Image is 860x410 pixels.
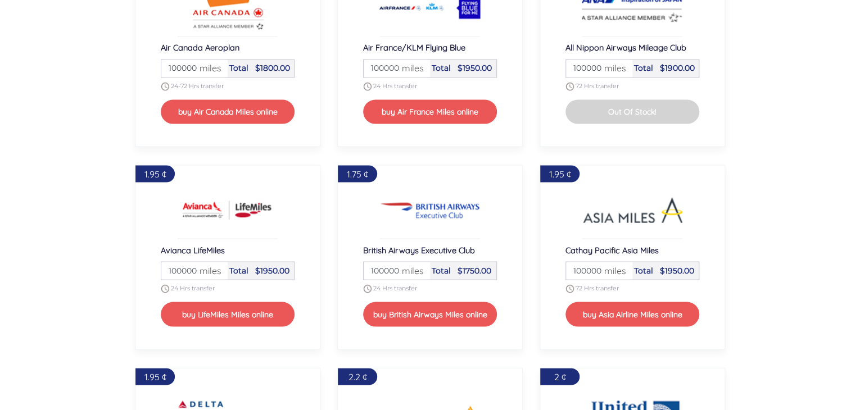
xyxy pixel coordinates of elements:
img: Buy Cathay Pacific Asia Miles Airline miles online [582,188,683,233]
span: miles [396,263,424,277]
span: British Airways Executive Club [363,244,475,255]
button: buy Air France Miles online [363,99,497,124]
button: buy British Airways Miles online [363,302,497,326]
img: schedule.png [161,284,169,293]
span: 1.95 ¢ [144,168,166,179]
img: schedule.png [565,284,574,293]
span: Total [634,63,653,73]
button: buy Air Canada Miles online [161,99,295,124]
span: Total [229,265,248,275]
span: miles [396,61,424,75]
span: 1.95 ¢ [549,168,571,179]
span: 1.75 ¢ [347,168,368,179]
span: Cathay Pacific Asia Miles [565,244,659,255]
span: $1950.00 [660,265,694,275]
img: schedule.png [161,82,169,90]
span: $1800.00 [255,63,290,73]
img: schedule.png [565,82,574,90]
span: miles [194,263,221,277]
span: Total [432,265,451,275]
span: Total [634,265,653,275]
span: 24 Hrs transfer [171,284,215,292]
span: 1.95 ¢ [144,371,166,382]
button: buy Asia Airline Miles online [565,302,699,326]
span: $1750.00 [458,265,491,275]
span: Total [432,63,451,73]
span: 24-72 Hrs transfer [171,81,224,89]
span: Avianca LifeMiles [161,244,225,255]
img: Buy Avianca LifeMiles Airline miles online [177,188,278,233]
span: 2 ¢ [554,371,566,382]
span: miles [194,61,221,75]
span: 72 Hrs transfer [576,81,619,89]
button: Out Of Stock! [565,99,699,124]
button: buy LifeMiles Miles online [161,302,295,326]
span: miles [599,61,626,75]
span: Air Canada Aeroplan [161,42,239,53]
span: 24 Hrs transfer [373,81,417,89]
span: 2.2 ¢ [348,371,367,382]
span: miles [599,263,626,277]
span: $1900.00 [660,63,695,73]
img: Buy British Airways Executive Club Airline miles online [379,188,481,233]
span: All Nippon Airways Mileage Club [565,42,686,53]
span: Air France/KLM Flying Blue [363,42,465,53]
span: 72 Hrs transfer [576,284,619,292]
span: Total [229,63,248,73]
img: schedule.png [363,284,372,293]
img: schedule.png [363,82,372,90]
span: $1950.00 [458,63,492,73]
span: 24 Hrs transfer [373,284,417,292]
span: $1950.00 [255,265,289,275]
